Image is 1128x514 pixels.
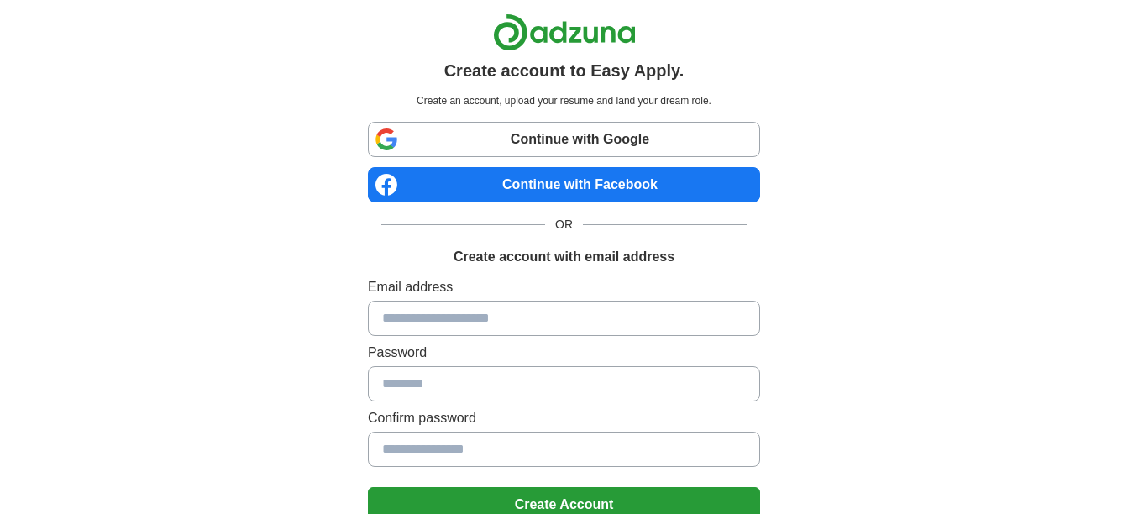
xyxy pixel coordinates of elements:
[444,58,685,83] h1: Create account to Easy Apply.
[368,277,760,297] label: Email address
[368,167,760,202] a: Continue with Facebook
[368,122,760,157] a: Continue with Google
[493,13,636,51] img: Adzuna logo
[368,343,760,363] label: Password
[371,93,757,108] p: Create an account, upload your resume and land your dream role.
[368,408,760,428] label: Confirm password
[545,216,583,233] span: OR
[454,247,674,267] h1: Create account with email address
